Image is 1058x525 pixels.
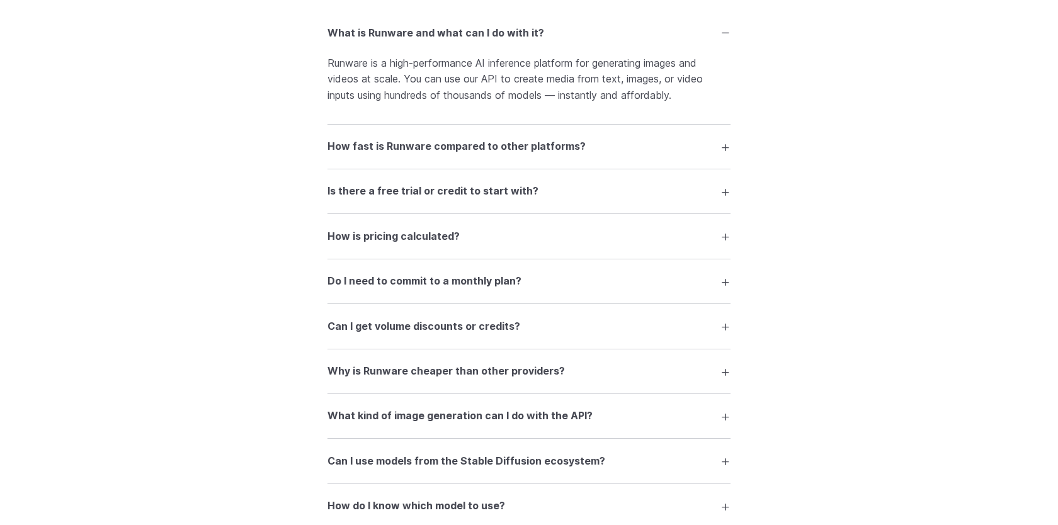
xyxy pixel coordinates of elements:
h3: How do I know which model to use? [327,498,505,514]
summary: Do I need to commit to a monthly plan? [327,269,731,293]
summary: Is there a free trial or credit to start with? [327,179,731,203]
summary: How fast is Runware compared to other platforms? [327,135,731,159]
h3: What kind of image generation can I do with the API? [327,408,593,424]
summary: Can I get volume discounts or credits? [327,314,731,338]
summary: Why is Runware cheaper than other providers? [327,359,731,383]
h3: How fast is Runware compared to other platforms? [327,138,586,155]
summary: What is Runware and what can I do with it? [327,21,731,45]
h3: Why is Runware cheaper than other providers? [327,363,565,380]
summary: How do I know which model to use? [327,494,731,518]
h3: Is there a free trial or credit to start with? [327,183,538,200]
h3: Do I need to commit to a monthly plan? [327,273,521,290]
summary: What kind of image generation can I do with the API? [327,404,731,428]
summary: Can I use models from the Stable Diffusion ecosystem? [327,449,731,473]
h3: Can I get volume discounts or credits? [327,319,520,335]
h3: What is Runware and what can I do with it? [327,25,544,42]
p: Runware is a high-performance AI inference platform for generating images and videos at scale. Yo... [327,55,731,104]
summary: How is pricing calculated? [327,224,731,248]
h3: Can I use models from the Stable Diffusion ecosystem? [327,453,605,470]
h3: How is pricing calculated? [327,229,460,245]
